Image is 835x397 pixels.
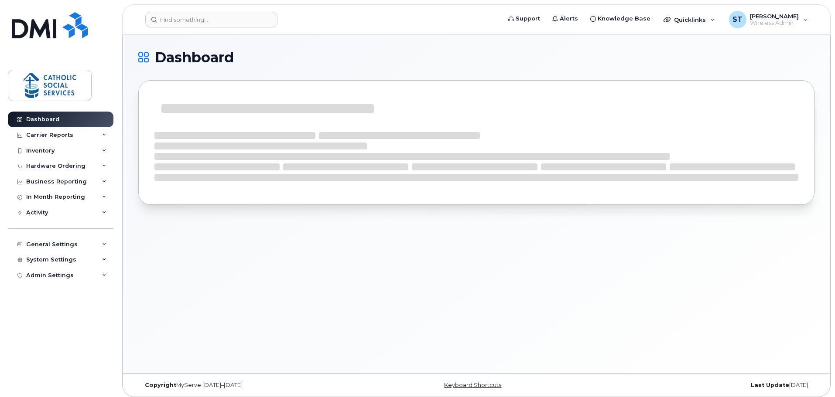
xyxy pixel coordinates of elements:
div: [DATE] [589,382,814,389]
strong: Copyright [145,382,176,388]
strong: Last Update [751,382,789,388]
div: MyServe [DATE]–[DATE] [138,382,364,389]
span: Dashboard [155,51,234,64]
a: Keyboard Shortcuts [444,382,501,388]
